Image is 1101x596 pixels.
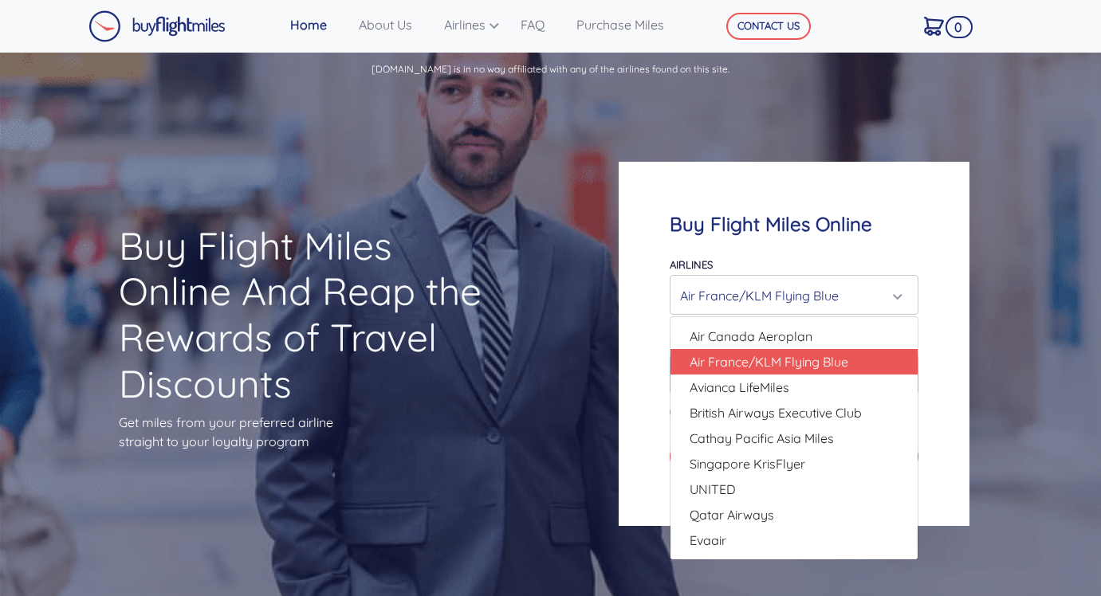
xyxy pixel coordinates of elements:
a: Home [284,9,352,41]
h1: Buy Flight Miles Online And Reap the Rewards of Travel Discounts [119,223,482,406]
button: CONTACT US [726,13,811,40]
span: Air France/KLM Flying Blue [690,352,848,371]
a: Buy Flight Miles Logo [88,6,226,46]
a: FAQ [514,9,570,41]
span: Cathay Pacific Asia Miles [690,429,834,448]
span: Avianca LifeMiles [690,378,789,397]
a: Purchase Miles [570,9,690,41]
span: UNITED [690,480,736,499]
a: Airlines [438,9,514,41]
a: 0 [918,9,966,42]
p: Get miles from your preferred airline straight to your loyalty program [119,413,482,451]
span: Air Canada Aeroplan [690,327,812,346]
span: Singapore KrisFlyer [690,454,805,473]
span: Evaair [690,531,726,550]
img: Cart [924,17,944,36]
span: British Airways Executive Club [690,403,862,422]
h4: Buy Flight Miles Online [670,213,918,236]
a: About Us [352,9,438,41]
span: 0 [946,16,973,38]
img: Buy Flight Miles Logo [88,10,226,42]
label: Airlines [670,258,713,271]
div: Air France/KLM Flying Blue [680,280,898,311]
span: Qatar Airways [690,505,774,524]
button: Air France/KLM Flying Blue [670,275,918,315]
